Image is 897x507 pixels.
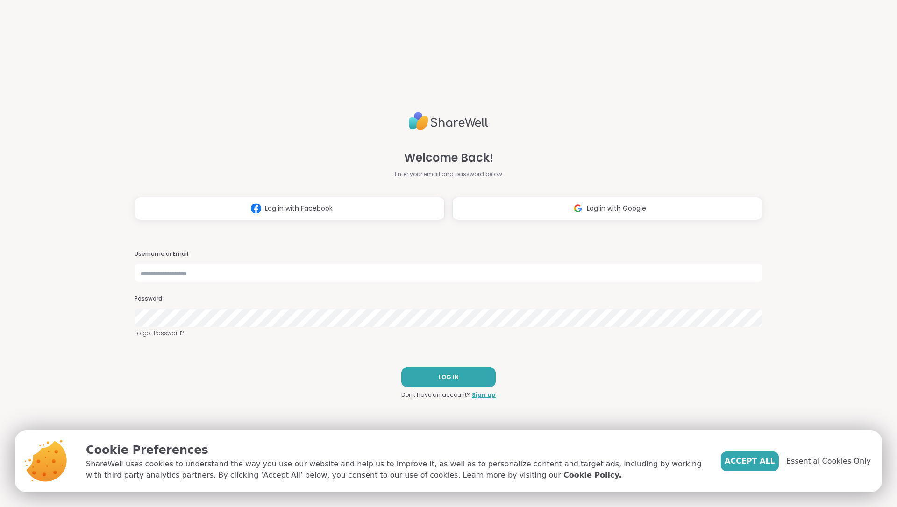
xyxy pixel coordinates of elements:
[135,197,445,220] button: Log in with Facebook
[587,204,646,213] span: Log in with Google
[401,367,496,387] button: LOG IN
[563,470,621,481] a: Cookie Policy.
[135,295,762,303] h3: Password
[401,391,470,399] span: Don't have an account?
[452,197,762,220] button: Log in with Google
[409,108,488,134] img: ShareWell Logo
[135,250,762,258] h3: Username or Email
[472,391,496,399] a: Sign up
[247,200,265,217] img: ShareWell Logomark
[135,329,762,338] a: Forgot Password?
[395,170,502,178] span: Enter your email and password below
[786,456,871,467] span: Essential Cookies Only
[569,200,587,217] img: ShareWell Logomark
[265,204,333,213] span: Log in with Facebook
[404,149,493,166] span: Welcome Back!
[721,451,779,471] button: Accept All
[439,373,459,381] span: LOG IN
[86,442,706,458] p: Cookie Preferences
[86,458,706,481] p: ShareWell uses cookies to understand the way you use our website and help us to improve it, as we...
[725,456,775,467] span: Accept All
